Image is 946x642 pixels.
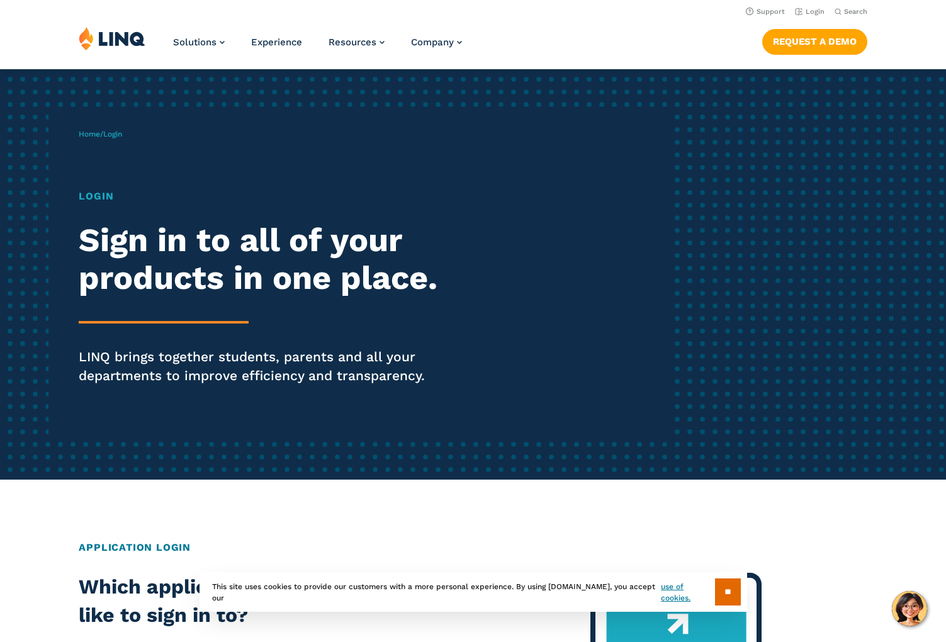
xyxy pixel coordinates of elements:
span: Resources [329,37,376,48]
a: Home [79,130,100,138]
a: Resources [329,37,385,48]
div: This site uses cookies to provide our customers with a more personal experience. By using [DOMAIN... [200,572,747,612]
h2: Sign in to all of your products in one place. [79,222,443,297]
a: Solutions [173,37,225,48]
h2: Application Login [79,540,867,555]
a: Support [746,8,785,16]
button: Hello, have a question? Let’s chat. [892,591,927,626]
span: Solutions [173,37,217,48]
nav: Button Navigation [762,26,867,54]
h1: Login [79,189,443,204]
a: use of cookies. [661,581,714,604]
span: Company [411,37,454,48]
a: Request a Demo [762,29,867,54]
nav: Primary Navigation [173,26,462,68]
span: Search [844,8,867,16]
span: Login [103,130,122,138]
img: LINQ | K‑12 Software [79,26,145,50]
a: Experience [251,37,302,48]
h2: Which application would you like to sign in to? [79,573,393,630]
span: / [79,130,122,138]
a: Login [795,8,825,16]
p: LINQ brings together students, parents and all your departments to improve efficiency and transpa... [79,347,443,385]
a: Company [411,37,462,48]
button: Open Search Bar [835,7,867,16]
